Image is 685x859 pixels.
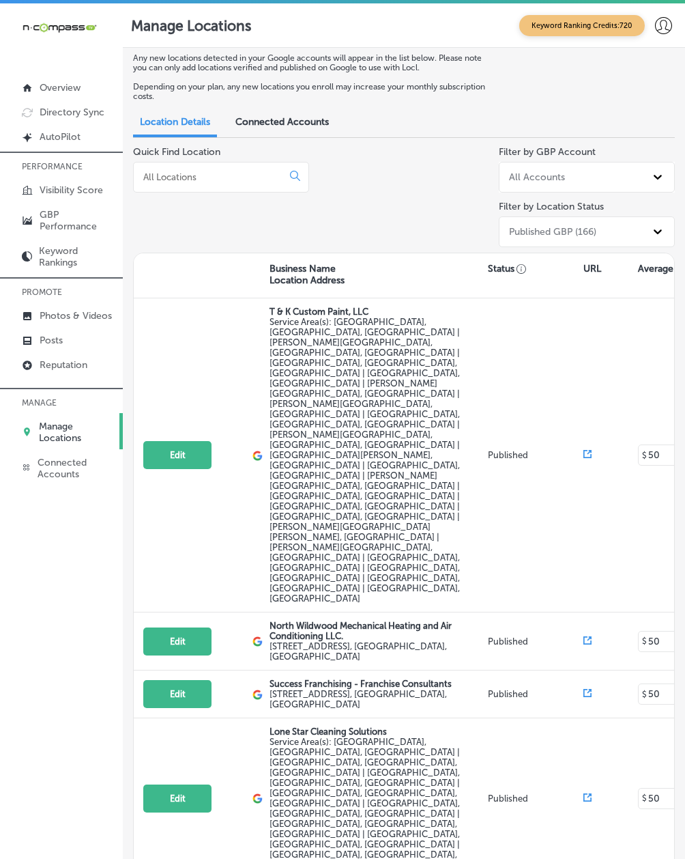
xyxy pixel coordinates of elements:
[40,209,116,232] p: GBP Performance
[488,636,583,647] p: Published
[488,689,583,699] p: Published
[40,359,87,371] p: Reputation
[133,146,220,158] label: Quick Find Location
[40,107,104,118] p: Directory Sync
[40,131,81,143] p: AutoPilot
[40,310,112,322] p: Photos & Videos
[642,690,647,699] p: $
[252,451,263,461] img: logo
[269,621,484,641] p: North Wildwood Mechanical Heating and Air Conditioning LLC.
[131,17,251,34] p: Manage Locations
[499,201,604,212] label: Filter by Location Status
[519,15,645,36] span: Keyword Ranking Credits: 720
[488,793,583,804] p: Published
[133,53,485,72] p: Any new locations detected in your Google accounts will appear in the list below. Please note you...
[583,263,601,274] p: URL
[269,679,484,689] p: Success Franchising - Franchise Consultants
[38,457,116,480] p: Connected Accounts
[143,785,212,813] button: Edit
[269,263,345,286] p: Business Name Location Address
[40,184,103,196] p: Visibility Score
[143,441,212,469] button: Edit
[252,636,263,647] img: logo
[269,307,484,317] p: T & K Custom Paint, LLC
[499,146,596,158] label: Filter by GBP Account
[140,116,210,128] span: Location Details
[269,727,484,737] p: Lone Star Cleaning Solutions
[39,421,114,444] p: Manage Locations
[269,317,460,604] span: Nocatee, FL, USA | Asbury Lake, FL, USA | Jacksonville, FL, USA | Lawtey, FL 32058, USA | Starke,...
[269,641,484,662] label: [STREET_ADDRESS] , [GEOGRAPHIC_DATA], [GEOGRAPHIC_DATA]
[642,636,647,646] p: $
[235,116,329,128] span: Connected Accounts
[509,171,565,183] div: All Accounts
[252,793,263,804] img: logo
[142,171,279,183] input: All Locations
[133,82,485,101] p: Depending on your plan, any new locations you enroll may increase your monthly subscription costs.
[40,335,63,346] p: Posts
[143,628,212,656] button: Edit
[509,226,596,238] div: Published GBP (166)
[642,793,647,803] p: $
[488,450,583,460] p: Published
[252,690,263,700] img: logo
[40,82,81,94] p: Overview
[39,245,116,268] p: Keyword Rankings
[22,21,97,34] img: 660ab0bf-5cc7-4cb8-ba1c-48b5ae0f18e60NCTV_CLogo_TV_Black_-500x88.png
[143,680,212,708] button: Edit
[269,689,484,709] label: [STREET_ADDRESS] , [GEOGRAPHIC_DATA], [GEOGRAPHIC_DATA]
[642,451,647,460] p: $
[488,263,583,274] p: Status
